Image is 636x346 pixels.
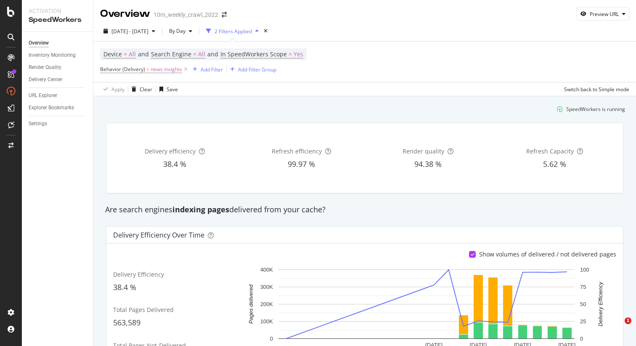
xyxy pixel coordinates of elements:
[145,147,196,155] span: Delivery efficiency
[580,267,589,273] text: 100
[203,24,262,38] button: 2 Filters Applied
[29,63,61,72] div: Render Quality
[29,15,86,25] div: SpeedWorkers
[113,306,174,314] span: Total Pages Delivered
[113,317,140,328] span: 563,589
[238,66,276,73] div: Add Filter Group
[260,318,273,325] text: 100K
[577,7,629,21] button: Preview URL
[564,86,629,93] div: Switch back to Simple mode
[270,335,273,342] text: 0
[29,75,62,84] div: Delivery Center
[222,12,227,18] div: arrow-right-arrow-left
[100,7,150,21] div: Overview
[414,159,442,169] span: 94.38 %
[625,317,631,324] span: 1
[29,103,87,112] a: Explorer Bookmarks
[124,50,127,58] span: =
[140,86,152,93] div: Clear
[29,91,57,100] div: URL Explorer
[198,48,205,60] span: All
[166,27,185,34] span: By Day
[526,147,574,155] span: Refresh Capacity
[580,284,586,290] text: 75
[403,147,444,155] span: Render quality
[154,11,218,19] div: 10m_weekly_crawl_2022
[172,204,229,214] strong: indexing pages
[100,24,159,38] button: [DATE] - [DATE]
[193,50,196,58] span: =
[151,63,182,75] span: news insights
[580,318,586,325] text: 25
[597,281,604,327] text: Delivery Efficiency
[138,50,149,58] span: and
[29,51,87,60] a: Inventory Monitoring
[215,28,252,35] div: 2 Filters Applied
[29,51,76,60] div: Inventory Monitoring
[111,28,148,35] span: [DATE] - [DATE]
[29,91,87,100] a: URL Explorer
[100,66,145,73] span: Behavior (Delivery)
[129,48,136,60] span: All
[156,82,178,96] button: Save
[260,284,273,290] text: 300K
[227,64,276,74] button: Add Filter Group
[248,284,254,324] text: Pages delivered
[29,39,49,48] div: Overview
[262,27,269,35] div: times
[113,282,136,292] span: 38.4 %
[272,147,322,155] span: Refresh efficiency
[128,82,152,96] button: Clear
[167,86,178,93] div: Save
[111,86,125,93] div: Apply
[29,103,74,112] div: Explorer Bookmarks
[260,267,273,273] text: 400K
[189,64,223,74] button: Add Filter
[166,24,196,38] button: By Day
[151,50,191,58] span: Search Engine
[207,50,218,58] span: and
[561,82,629,96] button: Switch back to Simple mode
[29,119,87,128] a: Settings
[543,159,566,169] span: 5.62 %
[580,301,586,307] text: 50
[289,50,292,58] span: =
[113,270,164,278] span: Delivery Efficiency
[29,119,47,128] div: Settings
[288,159,315,169] span: 99.97 %
[146,66,149,73] span: =
[29,75,87,84] a: Delivery Center
[100,82,125,96] button: Apply
[590,11,619,18] div: Preview URL
[29,63,87,72] a: Render Quality
[29,7,86,15] div: Activation
[220,50,287,58] span: In SpeedWorkers Scope
[163,159,186,169] span: 38.4 %
[294,48,303,60] span: Yes
[479,250,616,259] div: Show volumes of delivered / not delivered pages
[201,66,223,73] div: Add Filter
[566,106,625,113] div: SpeedWorkers is running
[29,39,87,48] a: Overview
[101,204,628,215] div: Are search engines delivered from your cache?
[580,335,583,342] text: 0
[260,301,273,307] text: 200K
[607,317,628,338] iframe: Intercom live chat
[103,50,122,58] span: Device
[113,231,204,239] div: Delivery Efficiency over time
